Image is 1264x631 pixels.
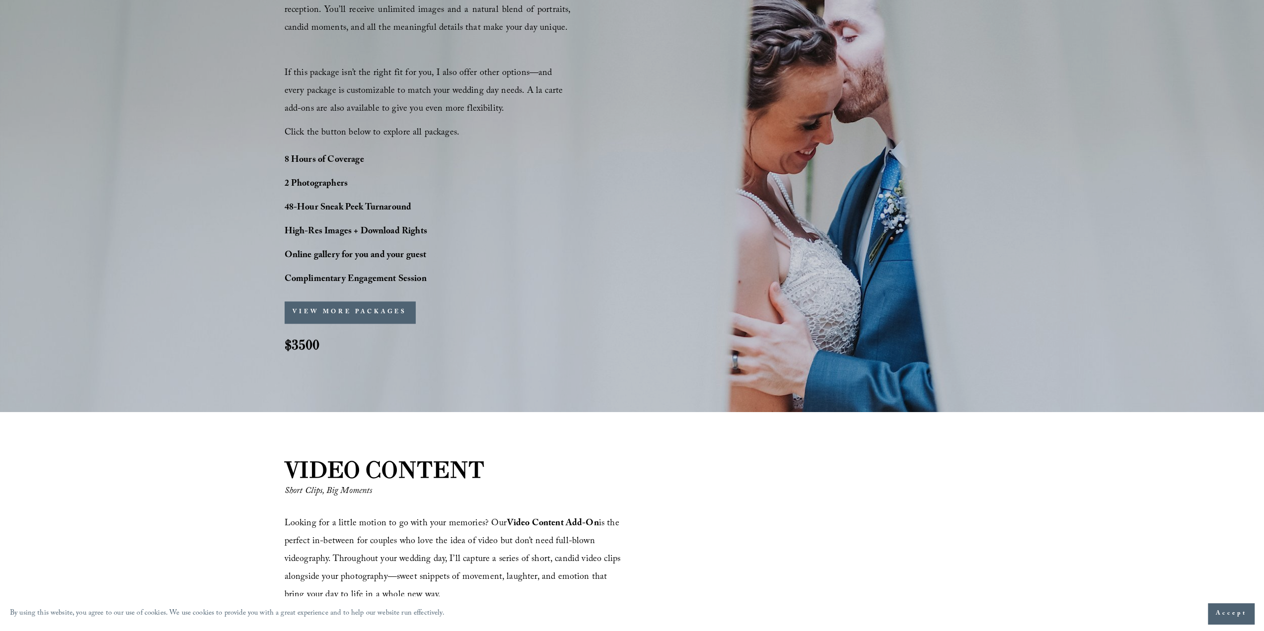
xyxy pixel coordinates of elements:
strong: 2 Photographers [285,177,348,192]
p: By using this website, you agree to our use of cookies. We use cookies to provide you with a grea... [10,607,445,621]
strong: Video Content Add-On [507,516,599,532]
strong: High-Res Images + Download Rights [285,224,427,240]
strong: 48-Hour Sneak Peek Turnaround [285,201,412,216]
strong: Complimentary Engagement Session [285,272,427,287]
button: Accept [1208,603,1254,624]
strong: VIDEO CONTENT [285,456,485,484]
strong: $3500 [285,336,319,353]
em: Short Clips, Big Moments [285,484,372,499]
span: Looking for a little motion to go with your memories? Our is the perfect in-between for couples w... [285,516,623,603]
strong: Online gallery for you and your guest [285,248,427,264]
span: Accept [1215,609,1247,619]
span: If this package isn’t the right fit for you, I also offer other options—and every package is cust... [285,66,566,117]
span: Click the button below to explore all packages. [285,126,459,141]
button: VIEW MORE PACKAGES [285,301,415,323]
strong: 8 Hours of Coverage [285,153,364,168]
